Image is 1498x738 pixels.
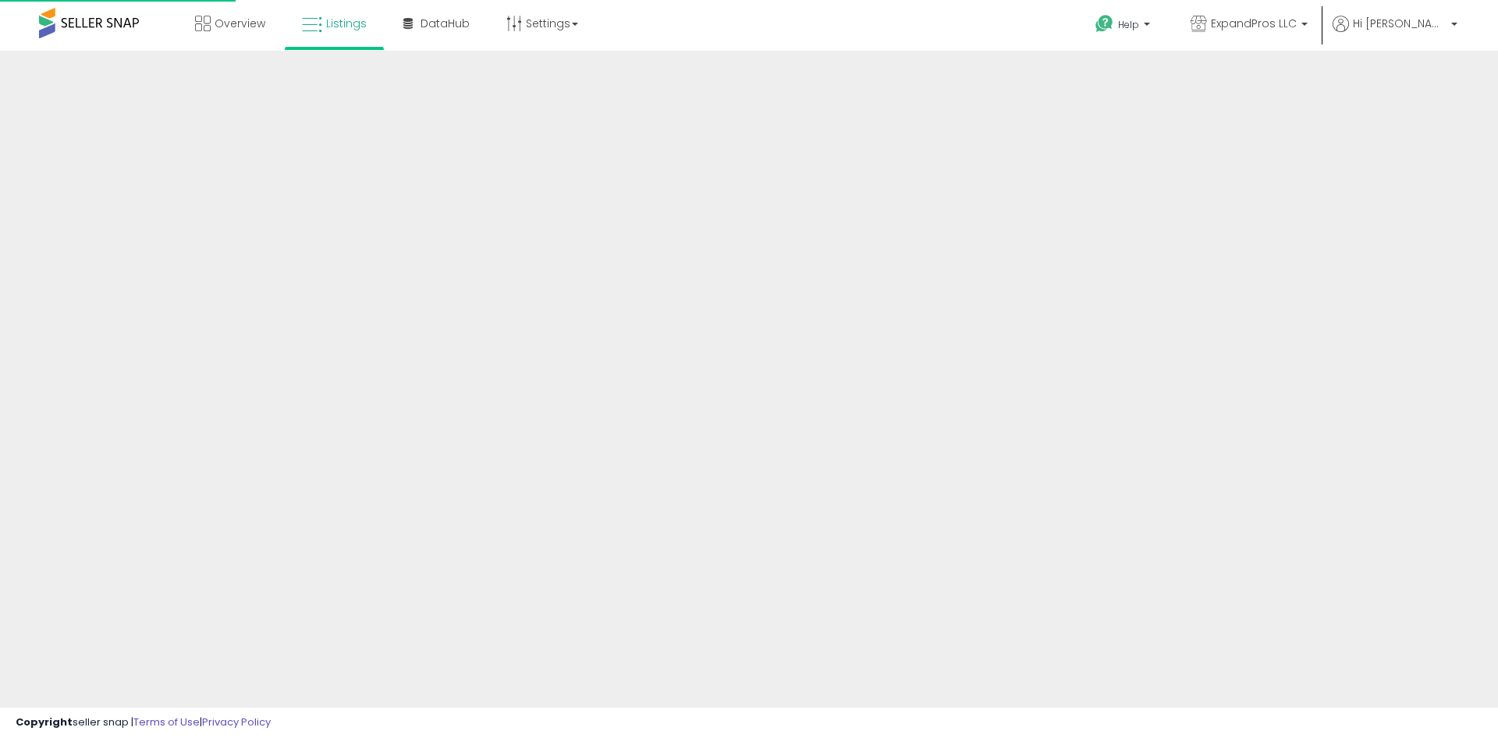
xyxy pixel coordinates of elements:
span: Overview [215,16,265,31]
span: Hi [PERSON_NAME] [1353,16,1447,31]
a: Hi [PERSON_NAME] [1333,16,1457,51]
span: DataHub [421,16,470,31]
i: Get Help [1095,14,1114,34]
span: Listings [326,16,367,31]
a: Help [1083,2,1166,51]
span: ExpandPros LLC [1211,16,1297,31]
span: Help [1118,18,1139,31]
